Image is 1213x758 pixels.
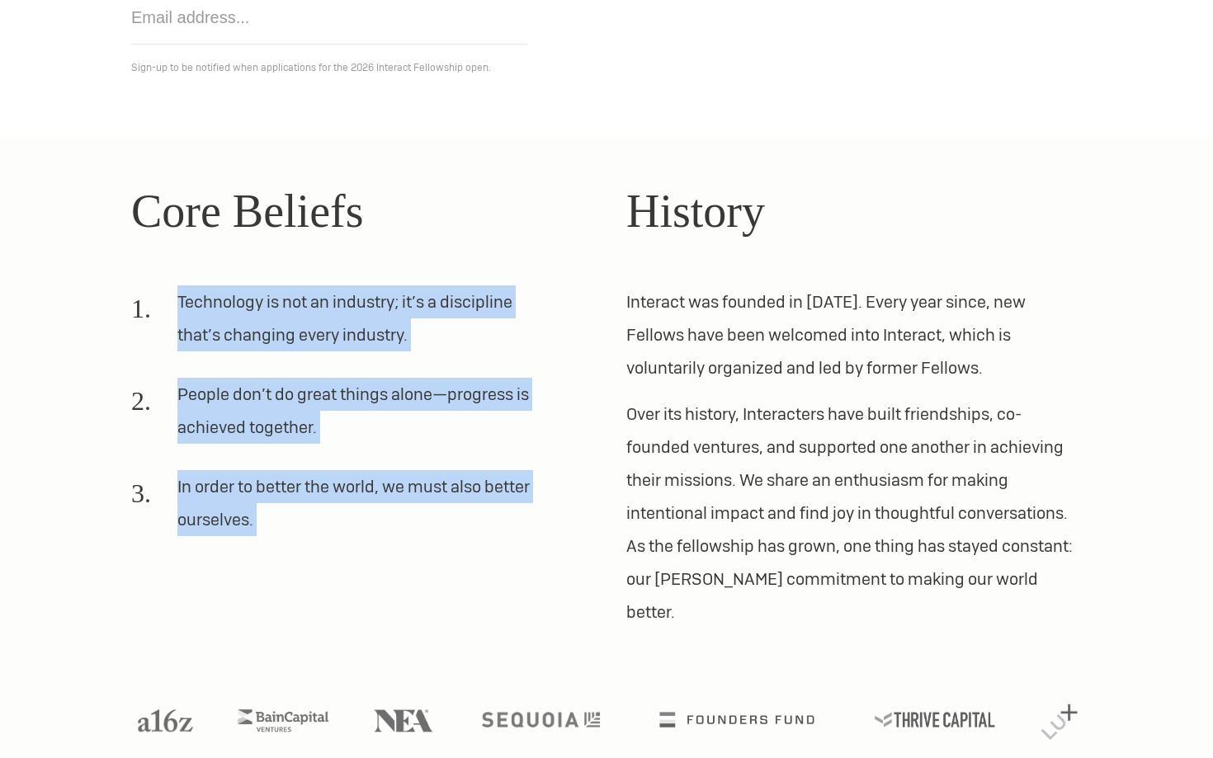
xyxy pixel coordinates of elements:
li: In order to better the world, we must also better ourselves. [131,470,547,549]
img: Founders Fund logo [660,712,814,727]
img: A16Z logo [138,709,192,732]
h2: Core Beliefs [131,177,587,246]
img: Bain Capital Ventures logo [238,709,328,732]
h2: History [626,177,1082,246]
p: Interact was founded in [DATE]. Every year since, new Fellows have been welcomed into Interact, w... [626,285,1082,384]
img: Thrive Capital logo [875,712,995,727]
img: Sequoia logo [481,712,599,727]
p: Sign-up to be notified when applications for the 2026 Interact Fellowship open. [131,58,1082,78]
p: Over its history, Interacters have built friendships, co-founded ventures, and supported one anot... [626,398,1082,629]
li: Technology is not an industry; it’s a discipline that’s changing every industry. [131,285,547,365]
img: Lux Capital logo [1041,704,1077,740]
li: People don’t do great things alone—progress is achieved together. [131,378,547,457]
img: NEA logo [374,709,433,732]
